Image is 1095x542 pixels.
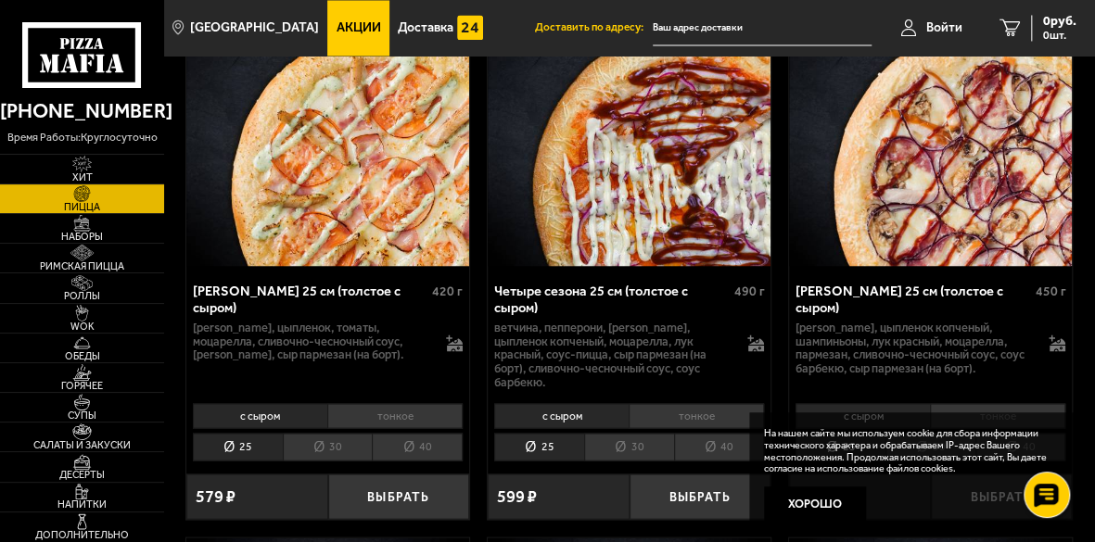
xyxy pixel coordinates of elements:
img: 15daf4d41897b9f0e9f617042186c801.svg [457,15,483,41]
span: Акции [337,21,381,34]
span: Доставка [398,21,453,34]
p: [PERSON_NAME], цыпленок, томаты, моцарелла, сливочно-чесночный соус, [PERSON_NAME], сыр пармезан ... [193,321,435,361]
li: 30 [584,433,674,460]
li: 40 [674,433,765,460]
input: Ваш адрес доставки [653,11,872,45]
div: [PERSON_NAME] 25 см (толстое с сыром) [193,283,428,315]
button: Хорошо [764,486,867,521]
span: 579 ₽ [196,487,236,504]
span: Доставить по адресу: [535,22,653,33]
li: с сыром [494,403,629,427]
li: тонкое [930,403,1065,427]
span: 599 ₽ [497,487,537,504]
span: Войти [926,21,962,34]
li: 30 [283,433,373,460]
span: 420 г [432,283,463,298]
li: тонкое [327,403,463,427]
li: с сыром [796,403,930,427]
li: 25 [494,433,584,460]
span: 0 шт. [1043,30,1076,41]
button: Выбрать [630,473,770,519]
div: [PERSON_NAME] 25 см (толстое с сыром) [796,283,1031,315]
li: с сыром [193,403,327,427]
div: Четыре сезона 25 см (толстое с сыром) [494,283,730,315]
span: 450 г [1035,283,1065,298]
li: 40 [372,433,463,460]
span: 490 г [733,283,764,298]
span: 0 руб. [1043,15,1076,28]
p: На нашем сайте мы используем cookie для сбора информации технического характера и обрабатываем IP... [764,428,1053,475]
p: [PERSON_NAME], цыпленок копченый, шампиньоны, лук красный, моцарелла, пармезан, сливочно-чесночны... [796,321,1038,375]
p: ветчина, пепперони, [PERSON_NAME], цыпленок копченый, моцарелла, лук красный, соус-пицца, сыр пар... [494,321,736,389]
li: тонкое [629,403,764,427]
span: [GEOGRAPHIC_DATA] [190,21,319,34]
button: Выбрать [328,473,469,519]
li: 25 [193,433,283,460]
